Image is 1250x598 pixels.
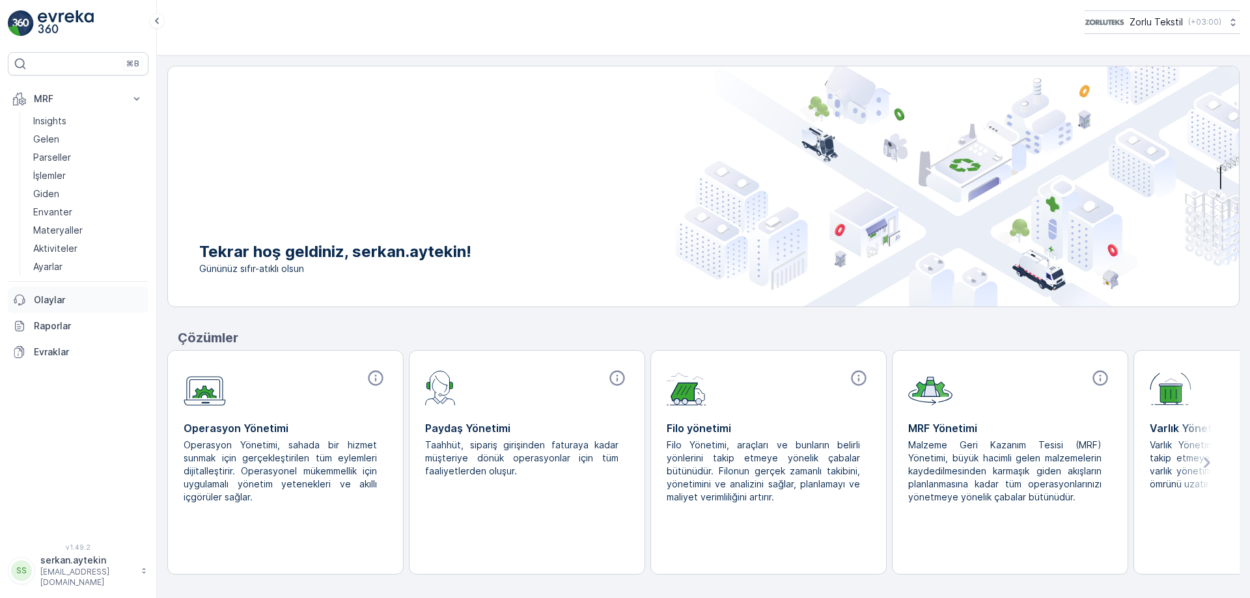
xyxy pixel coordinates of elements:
[8,10,34,36] img: logo
[1188,17,1221,27] p: ( +03:00 )
[1150,369,1191,405] img: module-icon
[425,439,618,478] p: Taahhüt, sipariş girişinden faturaya kadar müşteriye dönük operasyonlar için tüm faaliyetlerden o...
[28,258,148,276] a: Ayarlar
[33,224,83,237] p: Materyaller
[11,560,32,581] div: SS
[33,187,59,200] p: Giden
[34,346,143,359] p: Evraklar
[178,328,1240,347] p: Çözümler
[908,369,952,405] img: module-icon
[1085,10,1240,34] button: Zorlu Tekstil(+03:00)
[908,439,1102,504] p: Malzeme Geri Kazanım Tesisi (MRF) Yönetimi, büyük hacimli gelen malzemelerin kaydedilmesinden kar...
[8,313,148,339] a: Raporlar
[8,543,148,551] span: v 1.49.2
[33,115,66,128] p: Insights
[908,420,1112,436] p: MRF Yönetimi
[28,148,148,167] a: Parseller
[28,130,148,148] a: Gelen
[126,59,139,69] p: ⌘B
[33,242,77,255] p: Aktiviteler
[33,206,72,219] p: Envanter
[8,287,148,313] a: Olaylar
[28,167,148,185] a: İşlemler
[28,112,148,130] a: Insights
[8,86,148,112] button: MRF
[28,239,148,258] a: Aktiviteler
[667,439,860,504] p: Filo Yönetimi, araçları ve bunların belirli yönlerini takip etmeye yönelik çabalar bütünüdür. Fil...
[1085,15,1124,29] img: 6-1-9-3_wQBzyll.png
[667,369,706,405] img: module-icon
[184,369,226,406] img: module-icon
[199,241,471,262] p: Tekrar hoş geldiniz, serkan.aytekin!
[34,293,143,306] p: Olaylar
[28,185,148,203] a: Giden
[8,554,148,588] button: SSserkan.aytekin[EMAIL_ADDRESS][DOMAIN_NAME]
[184,420,387,436] p: Operasyon Yönetimi
[184,439,377,504] p: Operasyon Yönetimi, sahada bir hizmet sunmak için gerçekleştirilen tüm eylemleri dijitalleştirir....
[199,262,471,275] span: Gününüz sıfır-atıklı olsun
[38,10,94,36] img: logo_light-DOdMpM7g.png
[34,319,143,333] p: Raporlar
[40,554,134,567] p: serkan.aytekin
[40,567,134,588] p: [EMAIL_ADDRESS][DOMAIN_NAME]
[28,203,148,221] a: Envanter
[667,420,870,436] p: Filo yönetimi
[8,339,148,365] a: Evraklar
[425,420,629,436] p: Paydaş Yönetimi
[33,151,71,164] p: Parseller
[1130,16,1183,29] p: Zorlu Tekstil
[425,369,456,405] img: module-icon
[33,169,66,182] p: İşlemler
[676,66,1239,306] img: city illustration
[34,92,122,105] p: MRF
[33,133,59,146] p: Gelen
[33,260,62,273] p: Ayarlar
[28,221,148,239] a: Materyaller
